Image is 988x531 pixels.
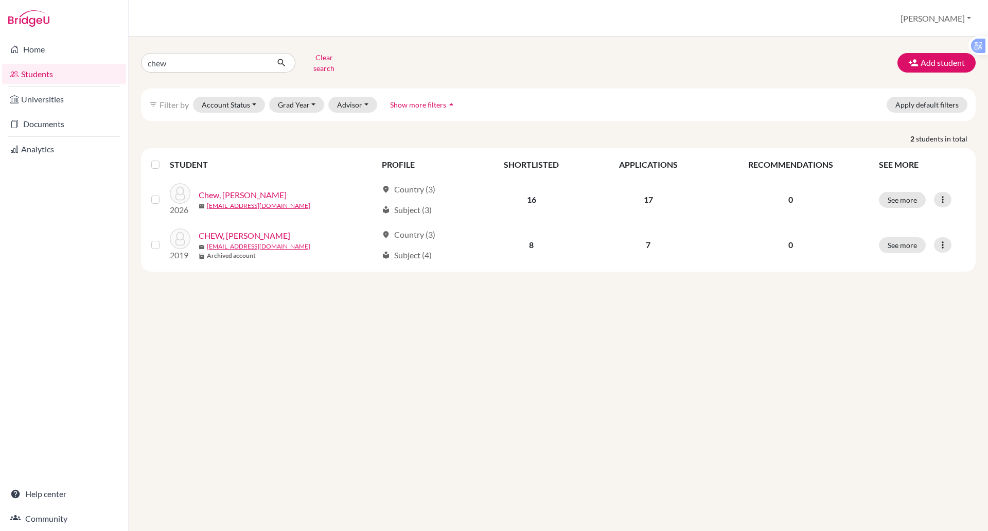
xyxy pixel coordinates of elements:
div: Subject (4) [382,249,432,261]
div: Country (3) [382,228,435,241]
p: 2019 [170,249,190,261]
span: Show more filters [390,100,446,109]
button: Grad Year [269,97,325,113]
a: Students [2,64,126,84]
a: Home [2,39,126,60]
img: Chew, Zhen Yang [170,183,190,204]
a: [EMAIL_ADDRESS][DOMAIN_NAME] [207,201,310,210]
a: Documents [2,114,126,134]
button: Apply default filters [887,97,967,113]
button: Clear search [295,49,352,76]
th: SHORTLISTED [474,152,588,177]
th: RECOMMENDATIONS [709,152,873,177]
th: PROFILE [376,152,474,177]
span: inventory_2 [199,253,205,259]
td: 7 [588,222,708,268]
i: arrow_drop_up [446,99,456,110]
p: 2026 [170,204,190,216]
img: CHEW, Zhen Yi [170,228,190,249]
button: See more [879,192,926,208]
span: location_on [382,185,390,193]
a: Analytics [2,139,126,160]
span: Filter by [160,100,189,110]
span: local_library [382,251,390,259]
span: students in total [916,133,976,144]
button: Show more filtersarrow_drop_up [381,97,465,113]
th: STUDENT [170,152,376,177]
th: SEE MORE [873,152,972,177]
td: 17 [588,177,708,222]
button: See more [879,237,926,253]
div: Country (3) [382,183,435,196]
th: APPLICATIONS [588,152,708,177]
input: Find student by name... [141,53,269,73]
button: Account Status [193,97,265,113]
a: CHEW, [PERSON_NAME] [199,229,290,242]
button: Advisor [328,97,377,113]
a: Universities [2,89,126,110]
i: filter_list [149,100,157,109]
b: Archived account [207,251,256,260]
p: 0 [715,193,867,206]
button: [PERSON_NAME] [896,9,976,28]
strong: 2 [910,133,916,144]
img: Bridge-U [8,10,49,27]
span: mail [199,244,205,250]
td: 8 [474,222,588,268]
a: Community [2,508,126,529]
span: local_library [382,206,390,214]
div: Subject (3) [382,204,432,216]
td: 16 [474,177,588,222]
a: [EMAIL_ADDRESS][DOMAIN_NAME] [207,242,310,251]
span: location_on [382,231,390,239]
p: 0 [715,239,867,251]
button: Add student [897,53,976,73]
span: mail [199,203,205,209]
a: Chew, [PERSON_NAME] [199,189,287,201]
a: Help center [2,484,126,504]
